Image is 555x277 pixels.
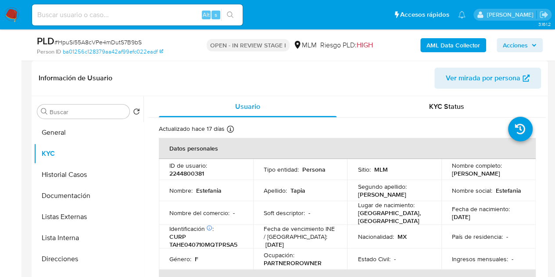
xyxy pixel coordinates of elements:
[169,255,191,263] p: Género :
[265,241,284,248] p: [DATE]
[358,233,394,241] p: Nacionalidad :
[221,9,239,21] button: search-icon
[37,34,54,48] b: PLD
[497,38,543,52] button: Acciones
[34,164,143,185] button: Historial Casos
[420,38,486,52] button: AML Data Collector
[264,209,305,217] p: Soft descriptor :
[207,39,290,51] p: OPEN - IN REVIEW STAGE I
[159,125,225,133] p: Actualizado hace 17 días
[233,209,235,217] p: -
[34,143,143,164] button: KYC
[446,68,520,89] span: Ver mirada por persona
[426,38,480,52] b: AML Data Collector
[358,255,390,263] p: Estado Civil :
[374,165,387,173] p: MLM
[487,11,536,19] p: loui.hernandezrodriguez@mercadolibre.com.mx
[358,191,406,198] p: [PERSON_NAME]
[54,38,142,47] span: # HpuSi55A8cVPe4mDutS7B9bS
[264,225,337,241] p: Fecha de vencimiento INE / [GEOGRAPHIC_DATA] :
[496,187,521,194] p: Estefania
[34,122,143,143] button: General
[358,165,370,173] p: Sitio :
[357,40,373,50] span: HIGH
[452,233,503,241] p: País de residencia :
[539,10,548,19] a: Salir
[452,187,492,194] p: Nombre social :
[203,11,210,19] span: Alt
[34,206,143,227] button: Listas Externas
[506,233,508,241] p: -
[264,187,287,194] p: Apellido :
[169,162,207,169] p: ID de usuario :
[452,213,470,221] p: [DATE]
[169,169,204,177] p: 2244800381
[264,259,322,267] p: PARTNEROROWNER
[358,183,406,191] p: Segundo apellido :
[195,255,198,263] p: F
[308,209,310,217] p: -
[215,11,217,19] span: s
[264,165,299,173] p: Tipo entidad :
[264,251,294,259] p: Ocupación :
[290,187,305,194] p: Tapia
[452,169,500,177] p: [PERSON_NAME]
[34,185,143,206] button: Documentación
[397,233,406,241] p: MX
[169,225,214,233] p: Identificación :
[302,165,326,173] p: Persona
[37,48,61,56] b: Person ID
[32,9,243,21] input: Buscar usuario o caso...
[196,187,222,194] p: Estefania
[169,187,193,194] p: Nombre :
[358,201,414,209] p: Lugar de nacimiento :
[169,233,239,248] p: CURP TAHE040710MQTPRSA5
[320,40,373,50] span: Riesgo PLD:
[41,108,48,115] button: Buscar
[133,108,140,118] button: Volver al orden por defecto
[452,162,502,169] p: Nombre completo :
[434,68,541,89] button: Ver mirada por persona
[394,255,395,263] p: -
[538,21,551,28] span: 3.161.2
[34,227,143,248] button: Lista Interna
[39,74,112,83] h1: Información de Usuario
[400,10,449,19] span: Accesos rápidos
[452,255,508,263] p: Ingresos mensuales :
[458,11,465,18] a: Notificaciones
[512,255,513,263] p: -
[235,101,260,112] span: Usuario
[503,38,528,52] span: Acciones
[159,138,536,159] th: Datos personales
[452,205,510,213] p: Fecha de nacimiento :
[34,248,143,270] button: Direcciones
[63,48,163,56] a: ba01256c128379aa42af99efc022eadf
[358,209,427,225] p: [GEOGRAPHIC_DATA], [GEOGRAPHIC_DATA]
[429,101,464,112] span: KYC Status
[169,209,229,217] p: Nombre del comercio :
[293,40,317,50] div: MLM
[50,108,126,116] input: Buscar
